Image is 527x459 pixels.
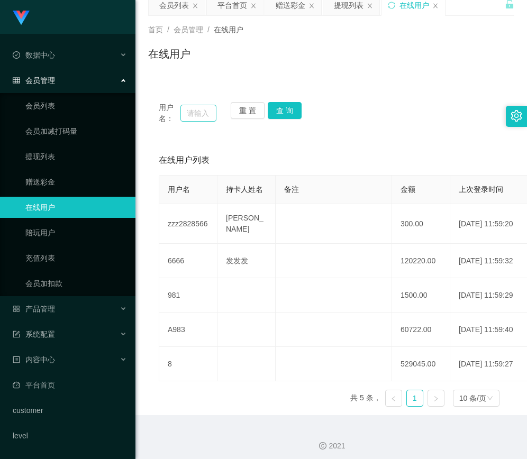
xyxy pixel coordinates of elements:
[392,204,450,244] td: 300.00
[144,440,519,452] div: 2021
[226,185,263,194] span: 持卡人姓名
[217,244,276,278] td: 发发发
[13,330,55,338] span: 系统配置
[13,355,55,364] span: 内容中心
[511,110,522,122] i: 图标: setting
[207,25,210,34] span: /
[174,25,203,34] span: 会员管理
[25,222,127,243] a: 陪玩用户
[268,102,302,119] button: 查 询
[148,46,190,62] h1: 在线用户
[13,51,55,59] span: 数据中心
[159,204,217,244] td: zzz2828566
[459,390,486,406] div: 10 条/页
[487,395,493,402] i: 图标: down
[13,76,55,85] span: 会员管理
[13,331,20,338] i: 图标: form
[167,25,169,34] span: /
[25,273,127,294] a: 会员加扣款
[25,146,127,167] a: 提现列表
[13,305,55,313] span: 产品管理
[25,247,127,269] a: 充值列表
[407,390,423,406] a: 1
[350,390,381,407] li: 共 5 条，
[25,171,127,192] a: 赠送彩金
[168,185,190,194] span: 用户名
[25,121,127,142] a: 会员加减打码量
[406,390,423,407] li: 1
[25,95,127,116] a: 会员列表
[180,105,216,122] input: 请输入
[231,102,265,119] button: 重 置
[392,244,450,278] td: 120220.00
[159,154,210,167] span: 在线用户列表
[13,425,127,446] a: level
[388,2,395,9] i: 图标: sync
[13,51,20,59] i: 图标: check-circle-o
[159,278,217,313] td: 981
[159,244,217,278] td: 6666
[159,347,217,381] td: 8
[308,3,315,9] i: 图标: close
[13,305,20,313] i: 图标: appstore-o
[459,185,503,194] span: 上次登录时间
[250,3,257,9] i: 图标: close
[13,11,30,25] img: logo.9652507e.png
[159,102,180,124] span: 用户名：
[392,347,450,381] td: 529045.00
[25,197,127,218] a: 在线用户
[392,278,450,313] td: 1500.00
[284,185,299,194] span: 备注
[433,396,439,402] i: 图标: right
[432,3,439,9] i: 图标: close
[392,313,450,347] td: 60722.00
[159,313,217,347] td: A983
[401,185,415,194] span: 金额
[214,25,243,34] span: 在线用户
[13,77,20,84] i: 图标: table
[319,442,326,449] i: 图标: copyright
[192,3,198,9] i: 图标: close
[385,390,402,407] li: 上一页
[13,374,127,396] a: 图标: dashboard平台首页
[390,396,397,402] i: 图标: left
[13,400,127,421] a: customer
[428,390,444,407] li: 下一页
[13,356,20,363] i: 图标: profile
[148,25,163,34] span: 首页
[217,204,276,244] td: [PERSON_NAME]
[367,3,373,9] i: 图标: close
